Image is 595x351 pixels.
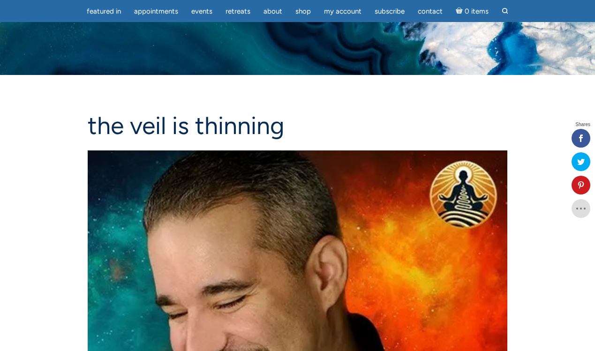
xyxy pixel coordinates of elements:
[264,7,282,15] span: About
[456,7,465,15] i: Cart
[134,7,178,15] span: Appointments
[295,7,311,15] span: Shop
[575,122,590,127] span: Shares
[226,7,250,15] span: Retreats
[128,2,184,21] a: Appointments
[81,2,127,21] a: featured in
[450,1,494,21] a: Cart0 items
[418,7,443,15] span: Contact
[369,2,410,21] a: Subscribe
[290,2,316,21] a: Shop
[88,112,507,139] h1: The Veil is Thinning
[318,2,367,21] a: My Account
[465,8,489,15] span: 0 items
[324,7,362,15] span: My Account
[412,2,448,21] a: Contact
[186,2,218,21] a: Events
[258,2,288,21] a: About
[191,7,212,15] span: Events
[375,7,405,15] span: Subscribe
[87,7,121,15] span: featured in
[220,2,256,21] a: Retreats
